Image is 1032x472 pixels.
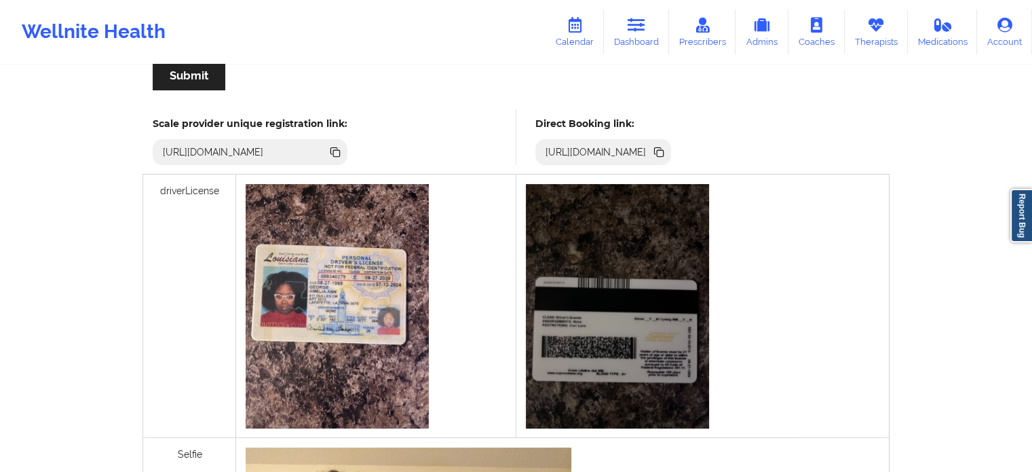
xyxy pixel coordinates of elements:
[546,10,604,54] a: Calendar
[908,10,978,54] a: Medications
[735,10,788,54] a: Admins
[526,184,709,429] img: 6aba7808-b18c-4754-9c8f-50318fa0353cIMG_0936.jpeg
[157,145,269,159] div: [URL][DOMAIN_NAME]
[153,61,225,90] button: Submit
[153,117,347,130] h5: Scale provider unique registration link:
[845,10,908,54] a: Therapists
[977,10,1032,54] a: Account
[540,145,652,159] div: [URL][DOMAIN_NAME]
[1010,189,1032,242] a: Report Bug
[788,10,845,54] a: Coaches
[604,10,669,54] a: Dashboard
[669,10,736,54] a: Prescribers
[143,175,236,438] div: driverLicense
[246,184,429,429] img: bf0f9ed9-11b5-434e-bb7b-2fc352e0a0e5IMG_0934.jpeg
[535,117,672,130] h5: Direct Booking link:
